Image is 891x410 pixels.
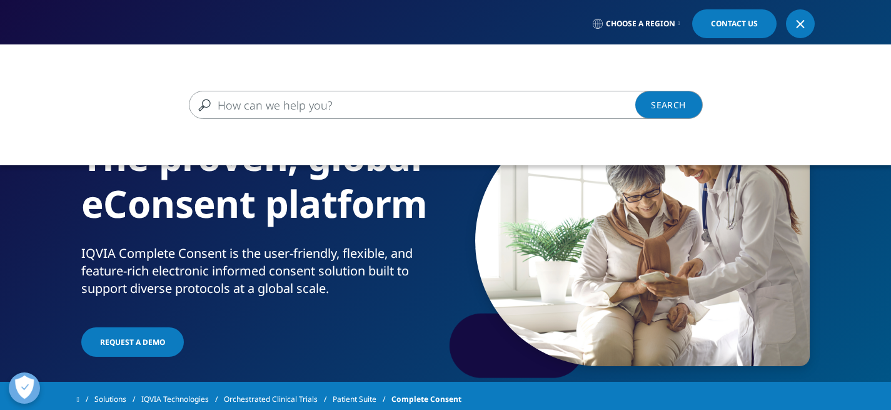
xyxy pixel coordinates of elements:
[189,91,667,119] input: Search
[606,19,675,29] span: Choose a Region
[692,9,777,38] a: Contact Us
[182,44,815,103] nav: Primary
[711,20,758,28] span: Contact Us
[635,91,703,119] a: Search
[9,372,40,404] button: Open Preferences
